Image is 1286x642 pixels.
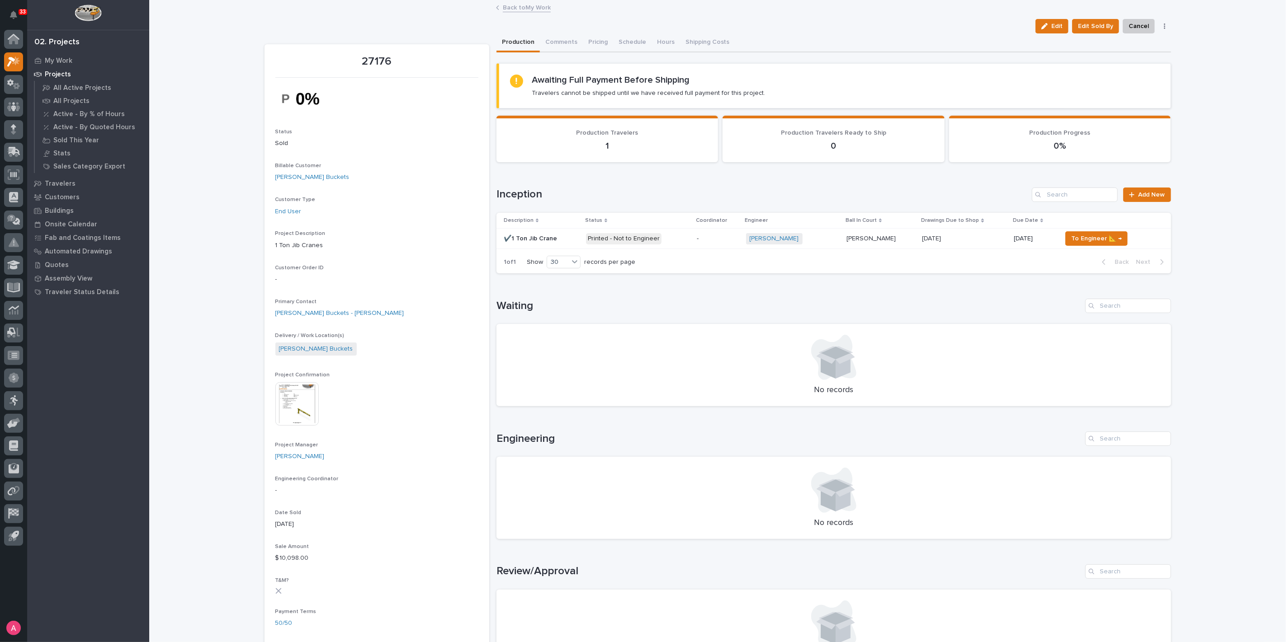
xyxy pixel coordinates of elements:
[275,609,317,614] span: Payment Terms
[921,216,979,225] p: Drawings Due to Shop
[275,309,404,318] a: [PERSON_NAME] Buckets - [PERSON_NAME]
[745,216,768,225] p: Engineer
[275,442,318,448] span: Project Manager
[275,265,324,271] span: Customer Order ID
[27,217,149,231] a: Onsite Calendar
[507,141,708,151] p: 1
[275,476,339,482] span: Engineering Coordinator
[279,344,353,354] a: [PERSON_NAME] Buckets
[652,33,680,52] button: Hours
[275,207,302,216] a: End User
[507,518,1160,528] p: No records
[1078,21,1113,32] span: Edit Sold By
[960,141,1160,151] p: 0%
[846,233,898,243] p: [PERSON_NAME]
[1032,187,1118,202] input: Search
[275,241,478,250] p: 1 Ton Jib Cranes
[275,129,293,135] span: Status
[496,300,1082,313] h1: Waiting
[1013,216,1038,225] p: Due Date
[275,55,478,68] p: 27176
[1136,258,1156,266] span: Next
[1065,231,1128,246] button: To Engineer 📐 →
[4,5,23,24] button: Notifications
[1129,21,1149,32] span: Cancel
[846,216,877,225] p: Ball In Court
[577,130,638,136] span: Production Travelers
[45,193,80,202] p: Customers
[75,5,101,21] img: Workspace Logo
[1072,19,1119,33] button: Edit Sold By
[27,231,149,244] a: Fab and Coatings Items
[1085,431,1171,446] input: Search
[1014,235,1054,243] p: [DATE]
[1085,564,1171,579] input: Search
[275,619,293,628] a: 50/50
[275,578,289,583] span: T&M?
[53,150,71,158] p: Stats
[1085,299,1171,313] input: Search
[35,134,149,146] a: Sold This Year
[1030,130,1091,136] span: Production Progress
[27,258,149,272] a: Quotes
[613,33,652,52] button: Schedule
[527,258,543,266] p: Show
[733,141,934,151] p: 0
[53,136,99,145] p: Sold This Year
[504,233,559,243] p: ✔️1 Ton Jib Crane
[680,33,735,52] button: Shipping Costs
[1110,258,1129,266] span: Back
[585,216,602,225] p: Status
[27,190,149,204] a: Customers
[275,333,345,338] span: Delivery / Work Location(s)
[53,84,111,92] p: All Active Projects
[275,486,478,495] p: -
[45,180,76,188] p: Travelers
[275,510,302,515] span: Date Sold
[532,89,766,97] p: Travelers cannot be shipped until we have received full payment for this project.
[496,188,1029,201] h1: Inception
[275,520,478,529] p: [DATE]
[275,275,478,284] p: -
[586,233,662,244] div: Printed - Not to Engineer
[1133,258,1171,266] button: Next
[275,173,350,182] a: [PERSON_NAME] Buckets
[275,163,321,169] span: Billable Customer
[496,33,540,52] button: Production
[45,275,92,283] p: Assembly View
[45,261,69,269] p: Quotes
[27,272,149,285] a: Assembly View
[45,234,121,242] p: Fab and Coatings Items
[1095,258,1133,266] button: Back
[1035,19,1069,33] button: Edit
[45,248,112,256] p: Automated Drawings
[27,54,149,67] a: My Work
[1051,22,1063,30] span: Edit
[35,147,149,159] a: Stats
[53,123,135,131] p: Active - By Quoted Hours
[27,67,149,81] a: Projects
[696,216,727,225] p: Coordinator
[27,244,149,258] a: Automated Drawings
[583,33,613,52] button: Pricing
[45,57,72,65] p: My Work
[496,432,1082,445] h1: Engineering
[35,94,149,107] a: All Projects
[27,204,149,217] a: Buildings
[27,177,149,190] a: Travelers
[11,11,23,25] div: Notifications33
[1123,19,1155,33] button: Cancel
[532,75,690,85] h2: Awaiting Full Payment Before Shipping
[34,37,80,47] div: 02. Projects
[922,233,943,243] p: [DATE]
[35,121,149,133] a: Active - By Quoted Hours
[275,231,326,236] span: Project Description
[275,299,317,305] span: Primary Contact
[697,235,739,243] p: -
[45,207,74,215] p: Buildings
[35,81,149,94] a: All Active Projects
[275,83,343,114] img: KTSPhrcbNMrEzVsKxShekkDuXtSmz7fm5Ud_UOaqHVA
[275,452,325,461] a: [PERSON_NAME]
